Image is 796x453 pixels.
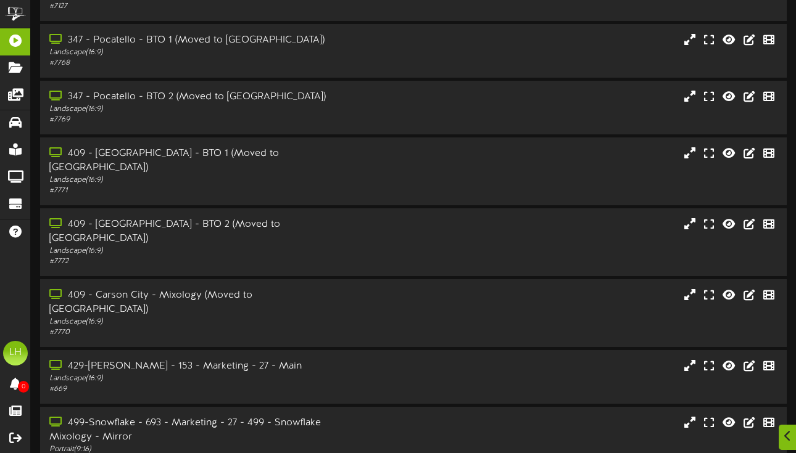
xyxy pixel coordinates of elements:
div: 409 - [GEOGRAPHIC_DATA] - BTO 2 (Moved to [GEOGRAPHIC_DATA]) [49,218,342,246]
div: Landscape ( 16:9 ) [49,47,342,58]
div: Landscape ( 16:9 ) [49,373,342,384]
div: 409 - Carson City - Mixology (Moved to [GEOGRAPHIC_DATA]) [49,288,342,317]
div: 347 - Pocatello - BTO 2 (Moved to [GEOGRAPHIC_DATA]) [49,90,342,104]
div: Landscape ( 16:9 ) [49,317,342,327]
div: Landscape ( 16:9 ) [49,104,342,115]
div: # 7770 [49,327,342,338]
div: # 7769 [49,115,342,125]
div: 409 - [GEOGRAPHIC_DATA] - BTO 1 (Moved to [GEOGRAPHIC_DATA]) [49,147,342,175]
div: # 669 [49,384,342,394]
div: Landscape ( 16:9 ) [49,175,342,186]
div: # 7772 [49,256,342,267]
div: LH [3,341,28,365]
div: Landscape ( 16:9 ) [49,246,342,256]
div: # 7127 [49,1,342,12]
div: # 7771 [49,186,342,196]
div: 499-Snowflake - 693 - Marketing - 27 - 499 - Snowflake Mixology - Mirror [49,416,342,444]
div: # 7768 [49,58,342,68]
div: 347 - Pocatello - BTO 1 (Moved to [GEOGRAPHIC_DATA]) [49,33,342,47]
span: 0 [18,381,29,393]
div: 429-[PERSON_NAME] - 153 - Marketing - 27 - Main [49,359,342,373]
